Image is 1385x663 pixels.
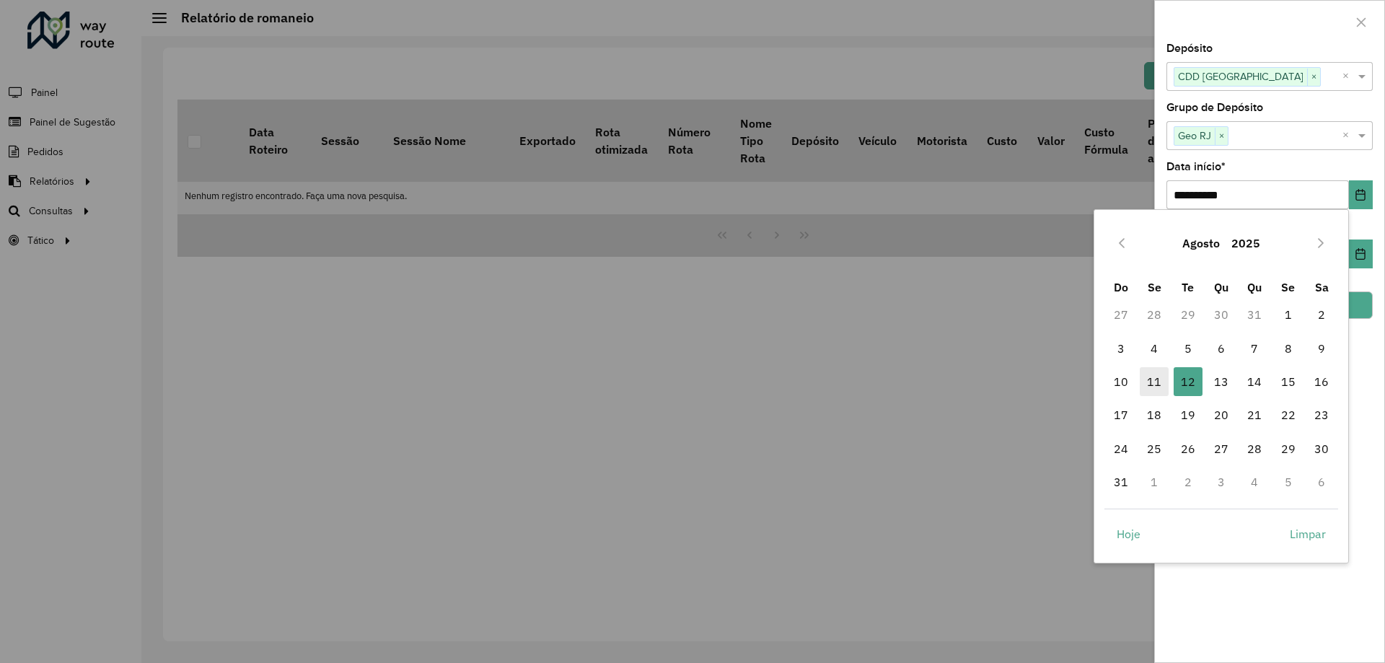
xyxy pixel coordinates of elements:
span: × [1215,128,1228,145]
span: Te [1182,280,1194,294]
span: 27 [1207,434,1236,463]
td: 28 [1238,432,1271,465]
td: 31 [1104,465,1138,499]
td: 21 [1238,398,1271,431]
span: 15 [1274,367,1303,396]
button: Previous Month [1110,232,1133,255]
td: 10 [1104,365,1138,398]
span: 25 [1140,434,1169,463]
span: Qu [1214,280,1228,294]
td: 4 [1238,465,1271,499]
td: 3 [1205,465,1238,499]
td: 31 [1238,298,1271,331]
span: Qu [1247,280,1262,294]
span: 20 [1207,400,1236,429]
td: 2 [1305,298,1338,331]
button: Choose Date [1349,240,1373,268]
span: Geo RJ [1174,127,1215,144]
td: 20 [1205,398,1238,431]
label: Grupo de Depósito [1166,99,1263,116]
span: Do [1114,280,1128,294]
span: 24 [1107,434,1135,463]
span: CDD [GEOGRAPHIC_DATA] [1174,68,1307,85]
td: 2 [1171,465,1204,499]
td: 6 [1205,332,1238,365]
span: Sa [1315,280,1329,294]
span: 31 [1107,467,1135,496]
button: Limpar [1278,519,1338,548]
td: 1 [1272,298,1305,331]
button: Next Month [1309,232,1332,255]
span: 7 [1240,334,1269,363]
button: Choose Month [1177,226,1226,260]
span: 26 [1174,434,1202,463]
td: 7 [1238,332,1271,365]
label: Data início [1166,158,1226,175]
span: 4 [1140,334,1169,363]
td: 1 [1138,465,1171,499]
td: 12 [1171,365,1204,398]
td: 29 [1171,298,1204,331]
span: 13 [1207,367,1236,396]
td: 30 [1305,432,1338,465]
span: 8 [1274,334,1303,363]
span: 12 [1174,367,1202,396]
span: Hoje [1117,525,1140,543]
td: 5 [1171,332,1204,365]
td: 28 [1138,298,1171,331]
span: 23 [1307,400,1336,429]
span: Clear all [1342,127,1355,144]
span: 1 [1274,300,1303,329]
span: Se [1148,280,1161,294]
button: Choose Year [1226,226,1266,260]
td: 22 [1272,398,1305,431]
span: 21 [1240,400,1269,429]
td: 30 [1205,298,1238,331]
span: Limpar [1290,525,1326,543]
td: 5 [1272,465,1305,499]
td: 13 [1205,365,1238,398]
td: 29 [1272,432,1305,465]
td: 16 [1305,365,1338,398]
span: Se [1281,280,1295,294]
td: 17 [1104,398,1138,431]
span: 10 [1107,367,1135,396]
span: 16 [1307,367,1336,396]
td: 27 [1205,432,1238,465]
span: 5 [1174,334,1202,363]
span: 29 [1274,434,1303,463]
td: 19 [1171,398,1204,431]
span: × [1307,69,1320,86]
span: 28 [1240,434,1269,463]
td: 15 [1272,365,1305,398]
button: Choose Date [1349,180,1373,209]
span: 2 [1307,300,1336,329]
span: 9 [1307,334,1336,363]
div: Choose Date [1094,209,1349,563]
td: 8 [1272,332,1305,365]
td: 3 [1104,332,1138,365]
span: 6 [1207,334,1236,363]
span: 30 [1307,434,1336,463]
span: 19 [1174,400,1202,429]
td: 27 [1104,298,1138,331]
td: 26 [1171,432,1204,465]
td: 9 [1305,332,1338,365]
span: 18 [1140,400,1169,429]
td: 6 [1305,465,1338,499]
span: 22 [1274,400,1303,429]
td: 14 [1238,365,1271,398]
span: 17 [1107,400,1135,429]
span: 3 [1107,334,1135,363]
td: 11 [1138,365,1171,398]
span: 14 [1240,367,1269,396]
td: 25 [1138,432,1171,465]
td: 23 [1305,398,1338,431]
label: Depósito [1166,40,1213,57]
span: Clear all [1342,68,1355,85]
button: Hoje [1104,519,1153,548]
td: 24 [1104,432,1138,465]
td: 4 [1138,332,1171,365]
td: 18 [1138,398,1171,431]
span: 11 [1140,367,1169,396]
